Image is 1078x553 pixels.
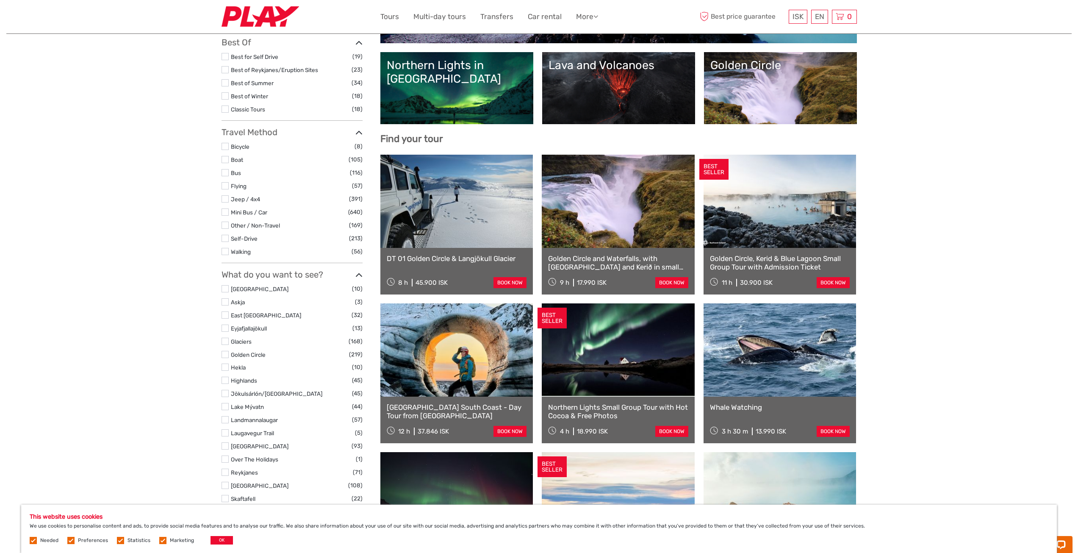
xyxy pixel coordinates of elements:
[211,536,233,545] button: OK
[222,270,363,280] h3: What do you want to see?
[398,428,410,435] span: 12 h
[387,403,527,420] a: [GEOGRAPHIC_DATA] South Coast - Day Tour from [GEOGRAPHIC_DATA]
[231,170,241,176] a: Bus
[231,53,278,60] a: Best for Self Drive
[352,415,363,425] span: (57)
[355,428,363,438] span: (5)
[710,58,851,72] div: Golden Circle
[352,91,363,101] span: (18)
[231,325,267,332] a: Eyjafjallajökull
[231,80,274,86] a: Best of Summer
[231,456,278,463] a: Over The Holidays
[231,351,266,358] a: Golden Circle
[352,494,363,503] span: (22)
[231,156,243,163] a: Boat
[231,417,278,423] a: Landmannalaugar
[722,279,732,286] span: 11 h
[480,11,513,23] a: Transfers
[231,495,255,502] a: Skaftafell
[352,375,363,385] span: (45)
[349,336,363,346] span: (168)
[528,11,562,23] a: Car rental
[811,10,828,24] div: EN
[413,11,466,23] a: Multi-day tours
[231,312,301,319] a: East [GEOGRAPHIC_DATA]
[231,364,246,371] a: Hekla
[231,299,245,306] a: Askja
[722,428,748,435] span: 3 h 30 m
[387,58,527,118] a: Northern Lights in [GEOGRAPHIC_DATA]
[352,181,363,191] span: (57)
[699,159,729,180] div: BEST SELLER
[40,537,58,544] label: Needed
[349,155,363,164] span: (105)
[577,279,607,286] div: 17.990 ISK
[710,403,850,411] a: Whale Watching
[352,323,363,333] span: (13)
[352,441,363,451] span: (93)
[710,254,850,272] a: Golden Circle, Kerid & Blue Lagoon Small Group Tour with Admission Ticket
[355,142,363,151] span: (8)
[231,286,288,292] a: [GEOGRAPHIC_DATA]
[231,403,264,410] a: Lake Mývatn
[846,12,853,21] span: 0
[548,403,688,420] a: Northern Lights Small Group Tour with Hot Cocoa & Free Photos
[380,133,443,145] b: Find your tour
[710,58,851,118] a: Golden Circle
[817,426,850,437] a: book now
[231,209,267,216] a: Mini Bus / Car
[231,443,288,450] a: [GEOGRAPHIC_DATA]
[231,93,268,100] a: Best of Winter
[231,430,274,436] a: Laugavegur Trail
[548,254,688,272] a: Golden Circle and Waterfalls, with [GEOGRAPHIC_DATA] and Kerið in small group
[577,428,608,435] div: 18.990 ISK
[418,428,449,435] div: 37.846 ISK
[655,277,688,288] a: book now
[380,11,399,23] a: Tours
[231,235,258,242] a: Self-Drive
[356,454,363,464] span: (1)
[349,220,363,230] span: (169)
[222,127,363,137] h3: Travel Method
[352,389,363,398] span: (45)
[576,11,598,23] a: More
[740,279,773,286] div: 30.900 ISK
[21,505,1057,553] div: We use cookies to personalise content and ads, to provide social media features and to analyse ou...
[352,362,363,372] span: (10)
[348,207,363,217] span: (640)
[793,12,804,21] span: ISK
[231,248,251,255] a: Walking
[231,67,318,73] a: Best of Reykjanes/Eruption Sites
[352,247,363,256] span: (56)
[538,456,567,478] div: BEST SELLER
[416,279,448,286] div: 45.900 ISK
[353,467,363,477] span: (71)
[231,482,288,489] a: [GEOGRAPHIC_DATA]
[398,279,408,286] span: 8 h
[222,6,299,27] img: Fly Play
[349,194,363,204] span: (391)
[493,426,527,437] a: book now
[549,58,689,72] div: Lava and Volcanoes
[387,254,527,263] a: DT 01 Golden Circle & Langjökull Glacier
[549,58,689,118] a: Lava and Volcanoes
[352,402,363,411] span: (44)
[231,196,260,203] a: Jeep / 4x4
[231,469,258,476] a: Reykjanes
[127,537,150,544] label: Statistics
[231,377,257,384] a: Highlands
[30,513,1048,520] h5: This website uses cookies
[352,65,363,75] span: (23)
[352,310,363,320] span: (32)
[352,78,363,88] span: (34)
[560,279,569,286] span: 9 h
[231,143,249,150] a: Bicycle
[352,104,363,114] span: (18)
[349,350,363,359] span: (219)
[655,426,688,437] a: book now
[78,537,108,544] label: Preferences
[222,37,363,47] h3: Best Of
[817,277,850,288] a: book now
[97,13,108,23] button: Open LiveChat chat widget
[231,183,247,189] a: Flying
